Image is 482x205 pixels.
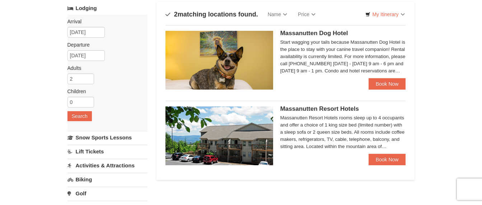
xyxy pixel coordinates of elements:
a: Book Now [369,78,406,90]
label: Departure [67,41,142,48]
div: Massanutten Resort Hotels rooms sleep up to 4 occupants and offer a choice of 1 king size bed (li... [280,114,406,150]
span: Massanutten Dog Hotel [280,30,348,37]
label: Adults [67,65,142,72]
a: Book Now [369,154,406,165]
a: Golf [67,187,148,200]
a: Name [262,7,293,22]
a: Activities & Attractions [67,159,148,172]
a: Biking [67,173,148,186]
img: 19219026-1-e3b4ac8e.jpg [165,106,273,165]
a: Lodging [67,2,148,15]
button: Search [67,111,92,121]
span: 2 [174,11,178,18]
h4: matching locations found. [165,11,258,18]
span: Massanutten Resort Hotels [280,105,359,112]
a: Lift Tickets [67,145,148,158]
a: Price [293,7,321,22]
div: Start wagging your tails because Massanutten Dog Hotel is the place to stay with your canine trav... [280,39,406,75]
label: Children [67,88,142,95]
label: Arrival [67,18,142,25]
a: My Itinerary [361,9,409,20]
img: 27428181-5-81c892a3.jpg [165,31,273,90]
a: Snow Sports Lessons [67,131,148,144]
